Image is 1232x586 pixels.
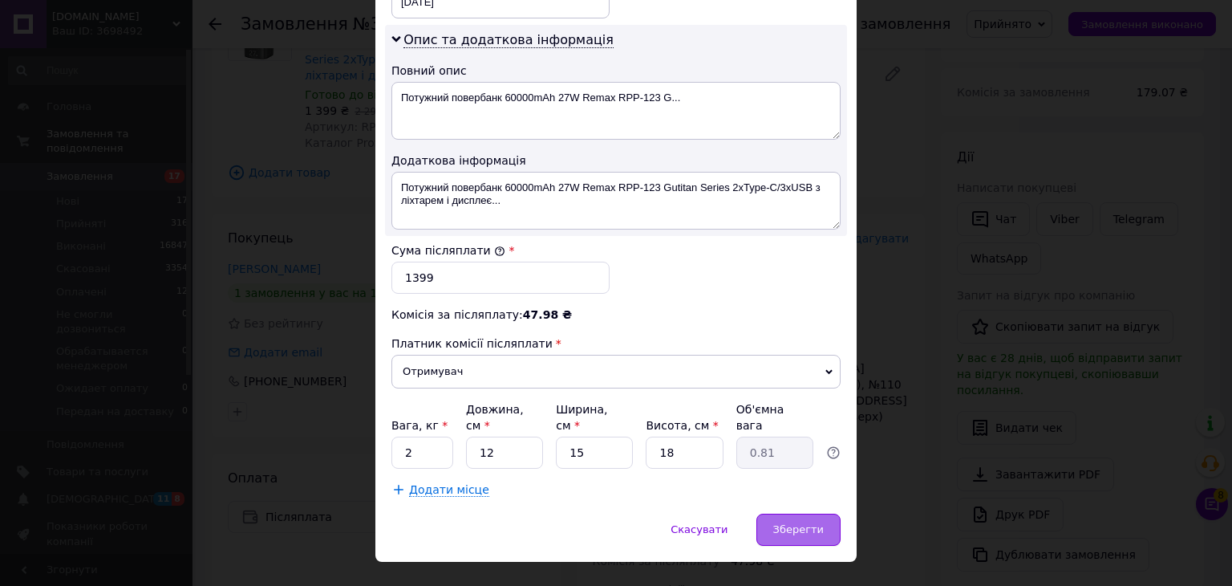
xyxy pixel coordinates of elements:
span: Платник комісії післяплати [391,337,553,350]
label: Вага, кг [391,419,448,432]
span: Отримувач [391,355,841,389]
div: Додаткова інформація [391,153,841,169]
textarea: Потужний повербанк 60000mAh 27W Remax RPP-123 G... [391,82,841,140]
label: Ширина, см [556,403,607,432]
span: Скасувати [671,523,727,535]
div: Об'ємна вага [736,401,813,433]
div: Комісія за післяплату: [391,307,841,323]
span: Опис та додаткова інформація [403,32,614,48]
label: Висота, см [646,419,718,432]
label: Сума післяплати [391,244,505,257]
span: 47.98 ₴ [523,308,572,321]
textarea: Потужний повербанк 60000mAh 27W Remax RPP-123 Gutitan Series 2xType-C/3xUSB з ліхтарем і дисплеє... [391,172,841,230]
div: Повний опис [391,63,841,79]
span: Додати місце [409,483,489,497]
span: Зберегти [773,523,824,535]
label: Довжина, см [466,403,524,432]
